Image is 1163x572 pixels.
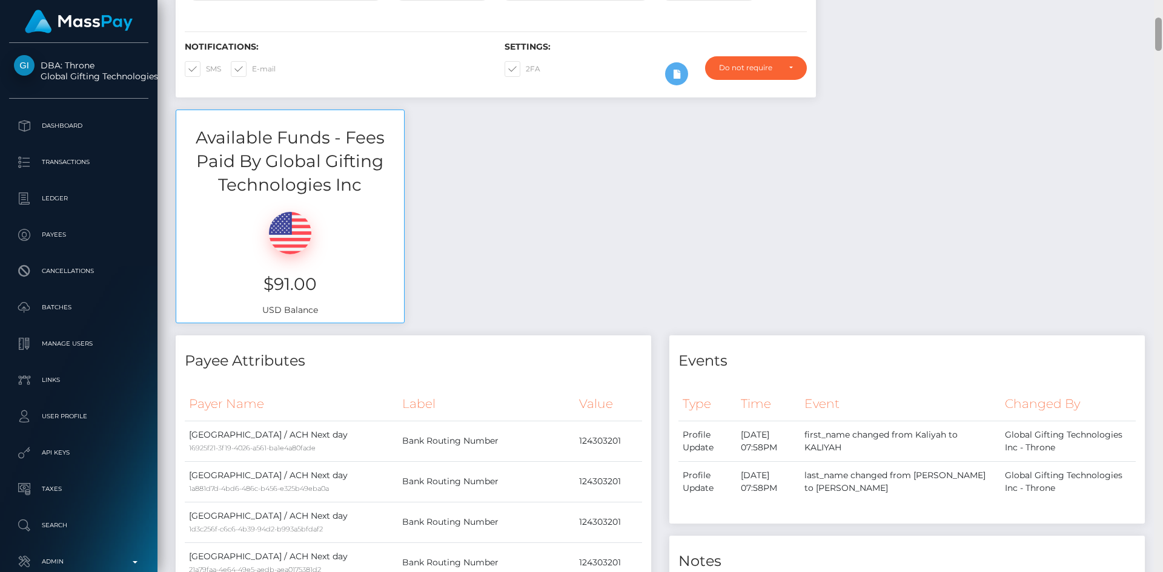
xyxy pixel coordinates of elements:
td: [GEOGRAPHIC_DATA] / ACH Next day [185,461,398,502]
a: Cancellations [9,256,148,286]
img: Global Gifting Technologies Inc [14,55,35,76]
td: 124303201 [575,421,642,461]
td: Global Gifting Technologies Inc - Throne [1001,421,1136,461]
th: Event [800,387,1001,421]
a: Search [9,510,148,541]
a: Links [9,365,148,395]
a: API Keys [9,438,148,468]
th: Value [575,387,642,421]
p: Batches [14,298,144,317]
p: Search [14,516,144,534]
h3: Available Funds - Fees Paid By Global Gifting Technologies Inc [176,126,404,197]
p: Links [14,371,144,389]
a: Dashboard [9,111,148,141]
img: USD.png [269,212,311,254]
h4: Events [678,350,1136,372]
small: 16925f21-3f19-4026-a561-ba1e4a80fade [189,444,316,452]
a: Batches [9,292,148,323]
span: DBA: Throne Global Gifting Technologies Inc [9,60,148,82]
td: 124303201 [575,461,642,502]
h4: Payee Attributes [185,350,642,372]
label: SMS [185,61,221,77]
td: Bank Routing Number [398,421,575,461]
h6: Notifications: [185,42,486,52]
td: first_name changed from Kaliyah to KALIYAH [800,421,1001,461]
td: Global Gifting Technologies Inc - Throne [1001,461,1136,502]
th: Changed By [1001,387,1136,421]
h4: Notes [678,551,1136,572]
a: Ledger [9,183,148,214]
label: E-mail [231,61,276,77]
h6: Settings: [505,42,806,52]
a: Manage Users [9,329,148,359]
td: last_name changed from [PERSON_NAME] to [PERSON_NAME] [800,461,1001,502]
td: Bank Routing Number [398,502,575,542]
img: MassPay Logo [25,10,133,33]
td: [DATE] 07:58PM [737,461,800,502]
td: 124303201 [575,502,642,542]
td: Profile Update [678,421,737,461]
a: Transactions [9,147,148,177]
p: Cancellations [14,262,144,280]
p: Dashboard [14,117,144,135]
a: User Profile [9,401,148,432]
td: [DATE] 07:58PM [737,421,800,461]
th: Time [737,387,800,421]
p: Ledger [14,189,144,208]
td: [GEOGRAPHIC_DATA] / ACH Next day [185,421,398,461]
button: Do not require [705,56,807,79]
small: 1d3c256f-c6c6-4b39-94d2-b993a5bfdaf2 [189,525,323,533]
p: Admin [14,553,144,571]
p: API Keys [14,444,144,462]
th: Payer Name [185,387,398,421]
div: USD Balance [176,197,404,322]
th: Type [678,387,737,421]
label: 2FA [505,61,540,77]
p: Payees [14,226,144,244]
p: Transactions [14,153,144,171]
td: [GEOGRAPHIC_DATA] / ACH Next day [185,502,398,542]
div: Do not require [719,63,779,73]
td: Profile Update [678,461,737,502]
a: Taxes [9,474,148,504]
td: Bank Routing Number [398,461,575,502]
a: Payees [9,220,148,250]
p: Taxes [14,480,144,498]
p: Manage Users [14,335,144,353]
h3: $91.00 [185,272,395,296]
th: Label [398,387,575,421]
small: 1a881d7d-4bd6-486c-b456-e325b49eba0a [189,484,329,493]
p: User Profile [14,407,144,426]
